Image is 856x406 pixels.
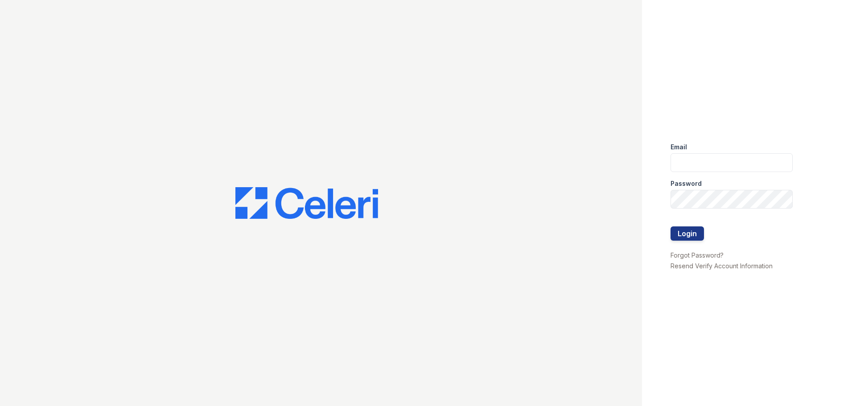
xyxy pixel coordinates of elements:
[671,251,724,259] a: Forgot Password?
[671,262,773,270] a: Resend Verify Account Information
[671,179,702,188] label: Password
[235,187,378,219] img: CE_Logo_Blue-a8612792a0a2168367f1c8372b55b34899dd931a85d93a1a3d3e32e68fde9ad4.png
[671,143,687,152] label: Email
[671,226,704,241] button: Login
